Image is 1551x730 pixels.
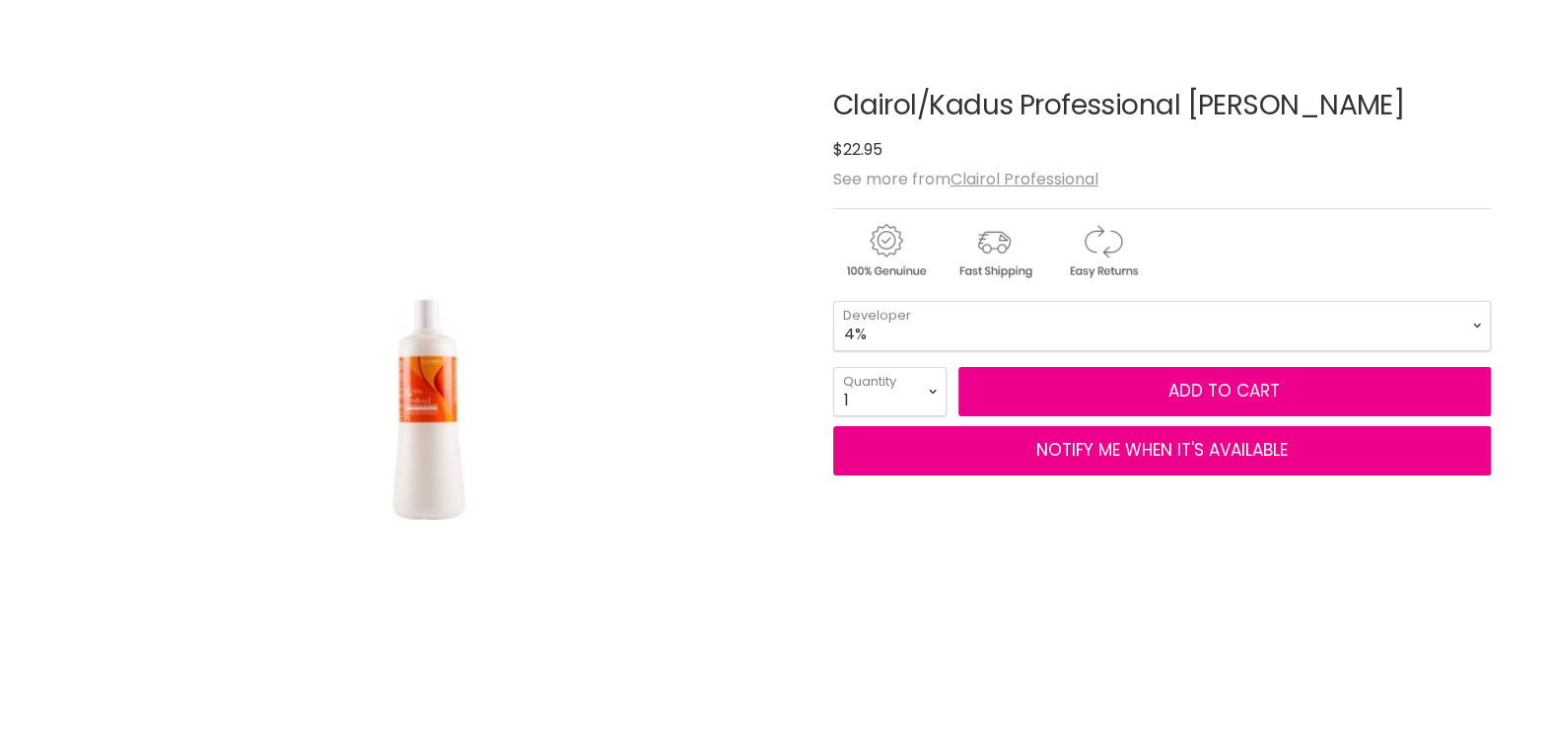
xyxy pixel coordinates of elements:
img: Clairol Professional Demi Developer [256,149,601,669]
select: Quantity [833,367,947,416]
a: Clairol Professional [951,168,1098,190]
img: genuine.gif [833,221,938,281]
h1: Clairol/Kadus Professional [PERSON_NAME] [833,91,1491,121]
span: $22.95 [833,138,882,161]
img: returns.gif [1050,221,1155,281]
span: See more from [833,168,1098,190]
button: NOTIFY ME WHEN IT'S AVAILABLE [833,426,1491,475]
img: shipping.gif [942,221,1046,281]
button: Add to cart [958,367,1491,416]
span: Add to cart [1168,379,1280,402]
